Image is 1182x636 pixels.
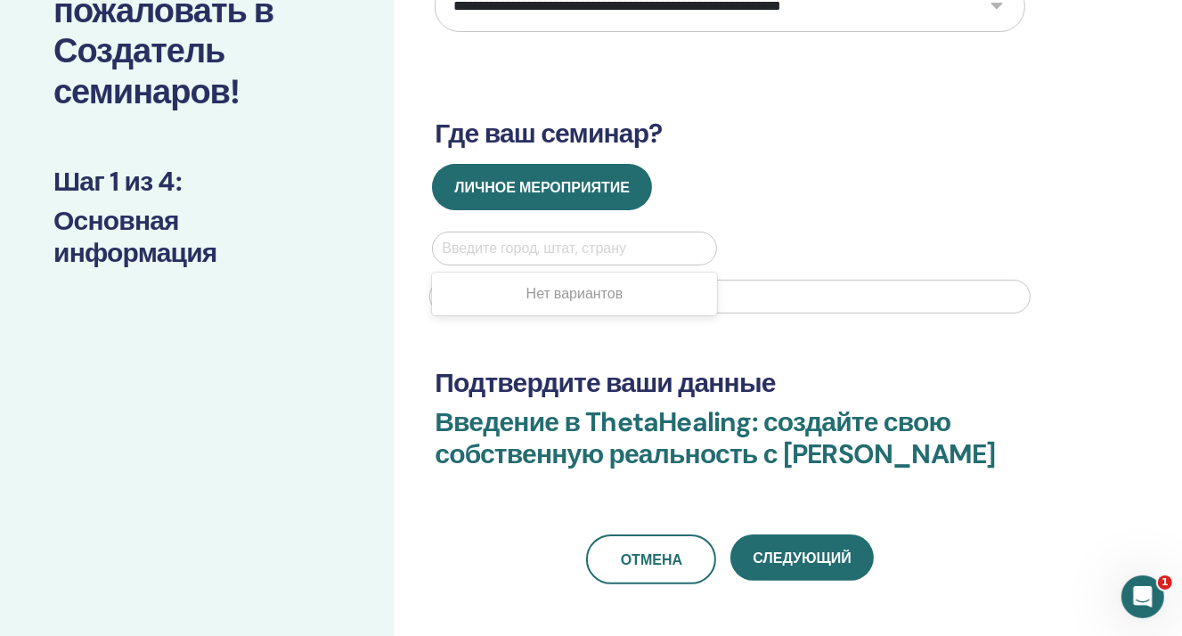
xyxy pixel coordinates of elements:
font: Введение в ThetaHealing: создайте свою собственную реальность [435,404,950,471]
font: Основная информация [53,203,217,270]
font: [PERSON_NAME] [783,436,996,471]
iframe: Интерком-чат в режиме реального времени [1121,575,1164,618]
a: Отмена [586,534,716,584]
font: с [763,436,778,471]
font: Личное мероприятие [454,178,630,197]
font: Нет вариантов [526,284,624,303]
button: Личное мероприятие [432,164,652,210]
font: Следующий [753,549,851,567]
font: Шаг 1 из 4 [53,164,175,199]
font: Подтвердите ваши данные [435,365,775,400]
font: 1 [1162,576,1169,588]
button: Следующий [730,534,873,581]
font: : [175,164,182,199]
font: Где ваш семинар? [435,116,662,151]
font: Отмена [621,550,682,569]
